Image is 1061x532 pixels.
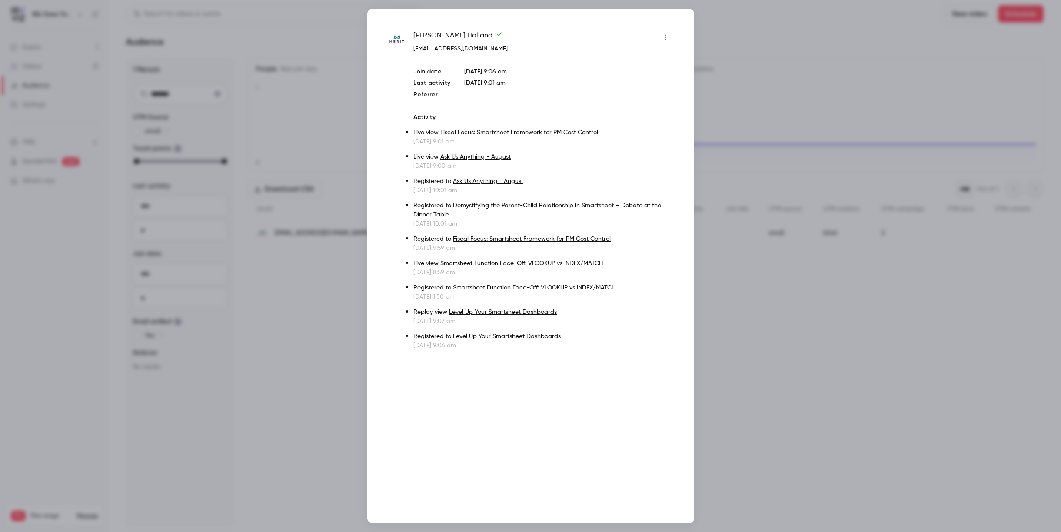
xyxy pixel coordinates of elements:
a: [EMAIL_ADDRESS][DOMAIN_NAME] [413,46,508,52]
p: [DATE] 9:07 am [413,317,672,326]
p: Registered to [413,235,672,244]
p: Live view [413,259,672,268]
p: Replay view [413,308,672,317]
p: [DATE] 9:59 am [413,244,672,253]
p: [DATE] 9:06 am [464,67,672,76]
a: Smartsheet Function Face-Off: VLOOKUP vs INDEX/MATCH [453,285,615,291]
a: Fiscal Focus: Smartsheet Framework for PM Cost Control [453,236,611,242]
p: [DATE] 10:01 am [413,219,672,228]
p: [DATE] 9:01 am [413,137,672,146]
p: Registered to [413,177,672,186]
span: [DATE] 9:01 am [464,80,506,86]
a: Ask Us Anything - August [453,178,523,184]
a: Level Up Your Smartsheet Dashboards [453,333,561,339]
p: Live view [413,128,672,137]
p: [DATE] 9:00 am [413,162,672,170]
p: [DATE] 1:50 pm [413,293,672,301]
p: Join date [413,67,450,76]
p: Registered to [413,201,672,219]
a: Level Up Your Smartsheet Dashboards [449,309,557,315]
img: meritcro.com [389,31,405,47]
a: Smartsheet Function Face-Off: VLOOKUP vs INDEX/MATCH [440,260,603,266]
p: [DATE] 10:01 am [413,186,672,195]
p: Registered to [413,283,672,293]
p: [DATE] 8:59 am [413,268,672,277]
a: Ask Us Anything - August [440,154,511,160]
p: Registered to [413,332,672,341]
p: Referrer [413,90,450,99]
p: [DATE] 9:06 am [413,341,672,350]
span: [PERSON_NAME] Holland [413,30,503,44]
p: Last activity [413,79,450,88]
p: Activity [413,113,672,122]
p: Live view [413,153,672,162]
a: Demystifying the Parent-Child Relationship in Smartsheet – Debate at the Dinner Table [413,203,661,218]
a: Fiscal Focus: Smartsheet Framework for PM Cost Control [440,130,598,136]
